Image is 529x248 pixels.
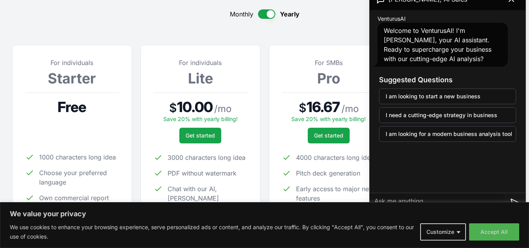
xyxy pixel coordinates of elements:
p: For SMBs [282,58,376,67]
span: Choose your preferred language [39,168,119,187]
span: Own commercial report rights [39,193,119,212]
span: Get started [314,132,343,139]
p: We use cookies to enhance your browsing experience, serve personalized ads or content, and analyz... [10,223,414,241]
span: Chat with our AI, [PERSON_NAME] [168,184,247,203]
span: Monthly [230,9,253,19]
span: VenturusAI [377,15,406,23]
span: 16.67 [307,99,340,115]
button: Get started [179,128,221,143]
h3: Lite [153,71,247,86]
span: / mo [341,103,359,115]
span: / mo [214,103,231,115]
button: Accept All [469,223,519,241]
button: I need a cutting-edge strategy in business [379,107,516,123]
span: 10.00 [177,99,213,115]
button: I am looking to start a new business [379,89,516,104]
span: 3000 characters long idea [168,153,246,162]
span: PDF without watermark [168,168,237,178]
span: Save 20% with yearly billing! [163,116,238,122]
button: Customize [420,223,466,241]
h3: Suggested Questions [379,74,516,85]
p: For individuals [25,58,119,67]
span: Welcome to VenturusAI! I'm [PERSON_NAME], your AI assistant. Ready to supercharge your business w... [384,27,491,63]
span: $ [169,101,177,115]
button: Get started [308,128,350,143]
h3: Starter [25,71,119,86]
p: For individuals [153,58,247,67]
span: Yearly [280,9,300,19]
span: 1000 characters long idea [39,152,116,162]
button: I am looking for a modern business analysis tool [379,126,516,142]
span: 4000 characters long idea [296,153,374,162]
span: Pitch deck generation [296,168,360,178]
span: Save 20% with yearly billing! [291,116,366,122]
span: $ [299,101,307,115]
span: Free [58,99,86,115]
span: Early access to major new features [296,184,376,203]
h3: Pro [282,71,376,86]
p: We value your privacy [10,209,519,219]
span: Get started [186,132,215,139]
